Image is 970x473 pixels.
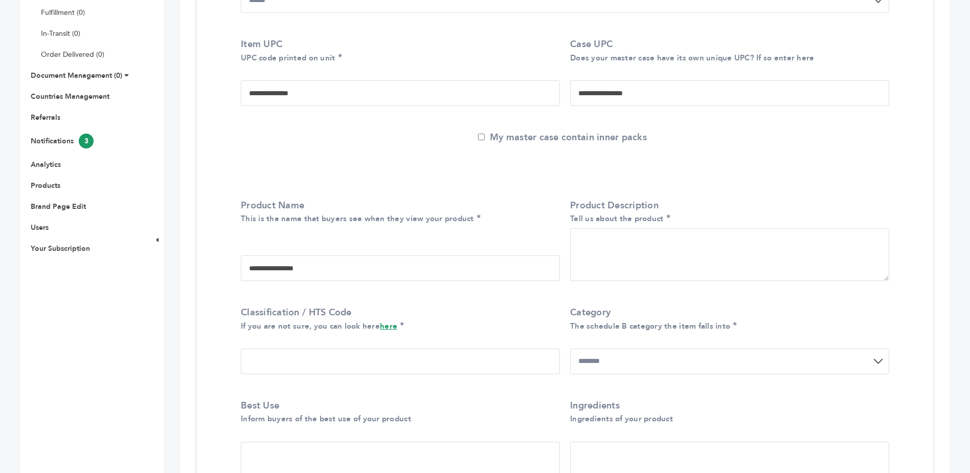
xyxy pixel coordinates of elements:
a: Products [31,181,60,190]
a: Brand Page Edit [31,202,86,211]
a: Countries Management [31,92,109,101]
a: Users [31,223,49,232]
label: My master case contain inner packs [478,131,647,144]
small: The schedule B category the item falls into [570,321,730,331]
small: Tell us about the product [570,213,664,224]
a: Order Delivered (0) [41,50,104,59]
small: Does your master case have its own unique UPC? If so enter here [570,53,814,63]
label: Category [570,306,884,332]
a: here [380,321,397,331]
small: UPC code printed on unit [241,53,335,63]
input: My master case contain inner packs [478,134,485,140]
small: Inform buyers of the best use of your product [241,414,411,424]
a: In-Transit (0) [41,29,80,38]
a: Document Management (0) [31,71,122,80]
span: 3 [79,134,94,148]
a: Notifications3 [31,136,94,146]
a: Referrals [31,113,60,122]
small: This is the name that buyers see when they view your product [241,213,474,224]
small: If you are not sure, you can look here [241,321,397,331]
label: Product Description [570,199,884,225]
label: Product Name [241,199,555,225]
a: Your Subscription [31,244,90,253]
a: Fulfillment (0) [41,8,85,17]
label: Item UPC [241,38,555,63]
label: Case UPC [570,38,884,63]
small: Ingredients of your product [570,414,673,424]
label: Classification / HTS Code [241,306,555,332]
label: Ingredients [570,399,884,425]
label: Best Use [241,399,555,425]
a: Analytics [31,160,61,169]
